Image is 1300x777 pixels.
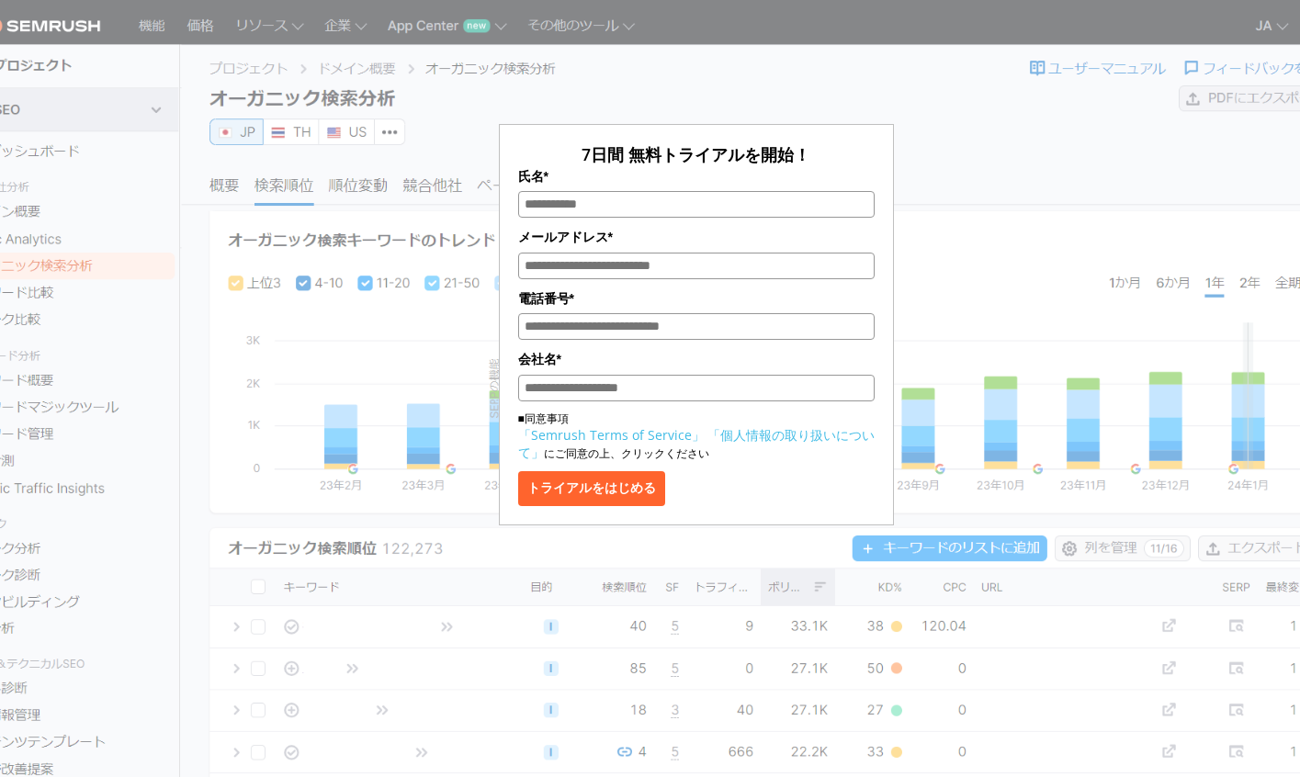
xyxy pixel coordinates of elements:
[518,426,875,461] a: 「個人情報の取り扱いについて」
[518,471,665,506] button: トライアルをはじめる
[518,426,705,444] a: 「Semrush Terms of Service」
[518,227,875,247] label: メールアドレス*
[582,143,810,165] span: 7日間 無料トライアルを開始！
[518,411,875,462] p: ■同意事項 にご同意の上、クリックください
[518,288,875,309] label: 電話番号*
